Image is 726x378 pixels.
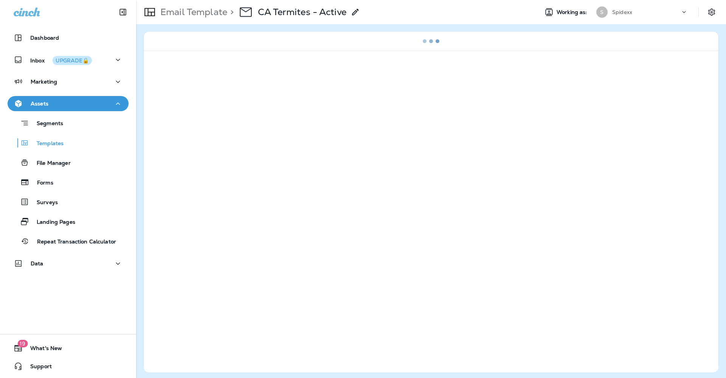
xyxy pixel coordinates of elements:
button: 19What's New [8,341,129,356]
p: Marketing [31,79,57,85]
p: Assets [31,101,48,107]
button: Data [8,256,129,271]
button: Assets [8,96,129,111]
span: Working as: [557,9,589,15]
button: Repeat Transaction Calculator [8,233,129,249]
p: > [227,6,234,18]
button: Forms [8,174,129,190]
span: What's New [23,345,62,354]
p: Surveys [29,199,58,206]
button: Templates [8,135,129,151]
button: Support [8,359,129,374]
button: Segments [8,115,129,131]
button: InboxUPGRADE🔒 [8,52,129,67]
p: Forms [29,180,53,187]
p: Repeat Transaction Calculator [29,239,116,246]
p: Data [31,260,43,266]
button: Marketing [8,74,129,89]
span: 19 [17,340,28,347]
p: CA Termites - Active [258,6,346,18]
span: Support [23,363,52,372]
button: UPGRADE🔒 [53,56,92,65]
p: Spidexx [612,9,632,15]
button: Landing Pages [8,214,129,229]
div: UPGRADE🔒 [56,58,89,63]
p: Email Template [157,6,227,18]
p: File Manager [29,160,71,167]
div: S [596,6,608,18]
p: Templates [29,140,64,147]
p: Segments [29,120,63,128]
button: Dashboard [8,30,129,45]
button: File Manager [8,155,129,170]
button: Collapse Sidebar [112,5,133,20]
p: Inbox [30,56,92,64]
p: Landing Pages [29,219,75,226]
button: Settings [705,5,718,19]
button: Surveys [8,194,129,210]
p: Dashboard [30,35,59,41]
